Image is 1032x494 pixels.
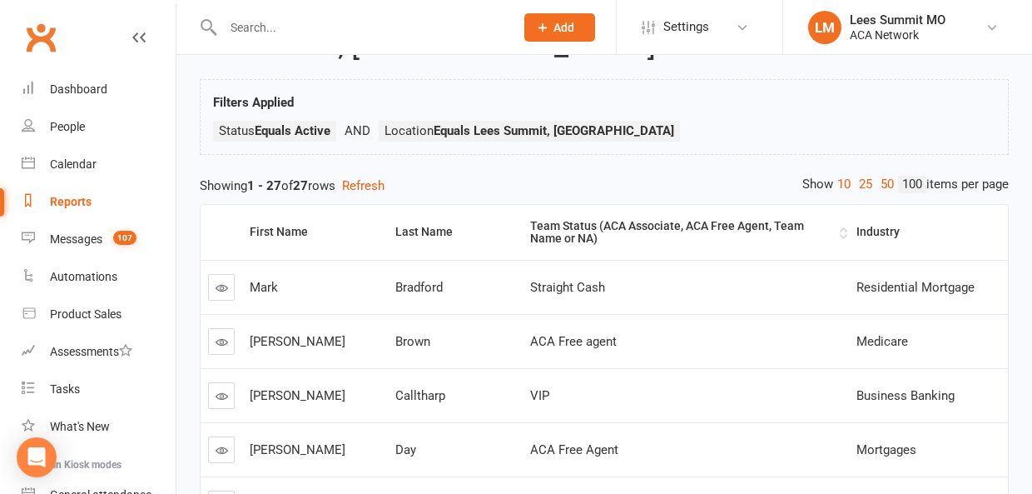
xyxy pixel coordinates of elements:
[342,176,385,196] button: Refresh
[213,95,294,110] strong: Filters Applied
[200,176,1009,196] div: Showing of rows
[113,231,136,245] span: 107
[530,388,549,403] span: VIP
[850,12,945,27] div: Lees Summit MO
[50,382,80,396] div: Tasks
[22,296,176,333] a: Product Sales
[17,437,57,477] div: Open Intercom Messenger
[50,157,97,171] div: Calendar
[50,120,85,133] div: People
[395,226,509,238] div: Last Name
[395,388,445,403] span: Calltharp
[898,176,926,193] a: 100
[50,307,122,321] div: Product Sales
[553,21,574,34] span: Add
[876,176,898,193] a: 50
[855,176,876,193] a: 25
[50,195,92,208] div: Reports
[22,371,176,408] a: Tasks
[850,27,945,42] div: ACA Network
[385,123,674,138] span: Location
[530,280,605,295] span: Straight Cash
[395,280,443,295] span: Bradford
[808,11,841,44] div: LM
[802,176,1009,193] div: Show items per page
[530,442,618,457] span: ACA Free Agent
[50,82,107,96] div: Dashboard
[856,388,955,403] span: Business Banking
[22,408,176,446] a: What's New
[856,280,975,295] span: Residential Mortgage
[50,270,117,283] div: Automations
[22,108,176,146] a: People
[22,183,176,221] a: Reports
[395,334,430,349] span: Brown
[255,123,330,138] strong: Equals Active
[218,16,503,39] input: Search...
[22,258,176,296] a: Automations
[22,333,176,371] a: Assessments
[524,13,595,42] button: Add
[50,420,110,433] div: What's New
[50,345,132,358] div: Assessments
[293,178,308,193] strong: 27
[22,71,176,108] a: Dashboard
[856,442,916,457] span: Mortgages
[663,8,709,46] span: Settings
[20,17,62,58] a: Clubworx
[833,176,855,193] a: 10
[395,442,416,457] span: Day
[22,221,176,258] a: Messages 107
[247,178,281,193] strong: 1 - 27
[856,226,995,238] div: Industry
[530,334,617,349] span: ACA Free agent
[530,220,836,246] div: Team Status (ACA Associate, ACA Free Agent, Team Name or NA)
[50,232,102,246] div: Messages
[434,123,674,138] strong: Equals Lees Summit, [GEOGRAPHIC_DATA]
[856,334,908,349] span: Medicare
[250,334,345,349] span: [PERSON_NAME]
[219,123,330,138] span: Status
[22,146,176,183] a: Calendar
[250,280,278,295] span: Mark
[250,226,375,238] div: First Name
[250,442,345,457] span: [PERSON_NAME]
[250,388,345,403] span: [PERSON_NAME]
